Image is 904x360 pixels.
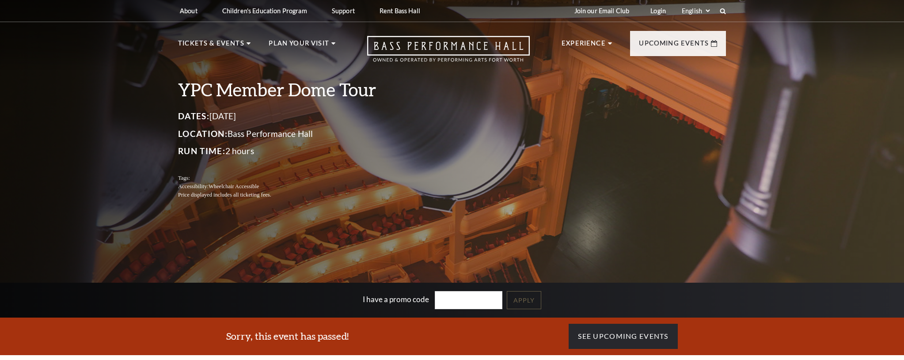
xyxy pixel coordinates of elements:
[680,7,711,15] select: Select:
[178,144,421,158] p: 2 hours
[562,38,606,54] p: Experience
[226,330,349,343] h3: Sorry, this event has passed!
[178,146,225,156] span: Run Time:
[269,38,329,54] p: Plan Your Visit
[178,182,421,191] p: Accessibility:
[178,174,421,182] p: Tags:
[178,191,421,199] p: Price displayed includes all ticketing fees.
[178,38,244,54] p: Tickets & Events
[380,7,420,15] p: Rent Bass Hall
[178,127,421,141] p: Bass Performance Hall
[569,324,677,349] a: See Upcoming Events
[222,7,307,15] p: Children's Education Program
[180,7,198,15] p: About
[209,183,259,189] span: Wheelchair Accessible
[178,129,228,139] span: Location:
[178,111,209,121] span: Dates:
[178,109,421,123] p: [DATE]
[363,295,429,304] label: I have a promo code
[332,7,355,15] p: Support
[178,78,421,101] h3: YPC Member Dome Tour
[639,38,709,54] p: Upcoming Events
